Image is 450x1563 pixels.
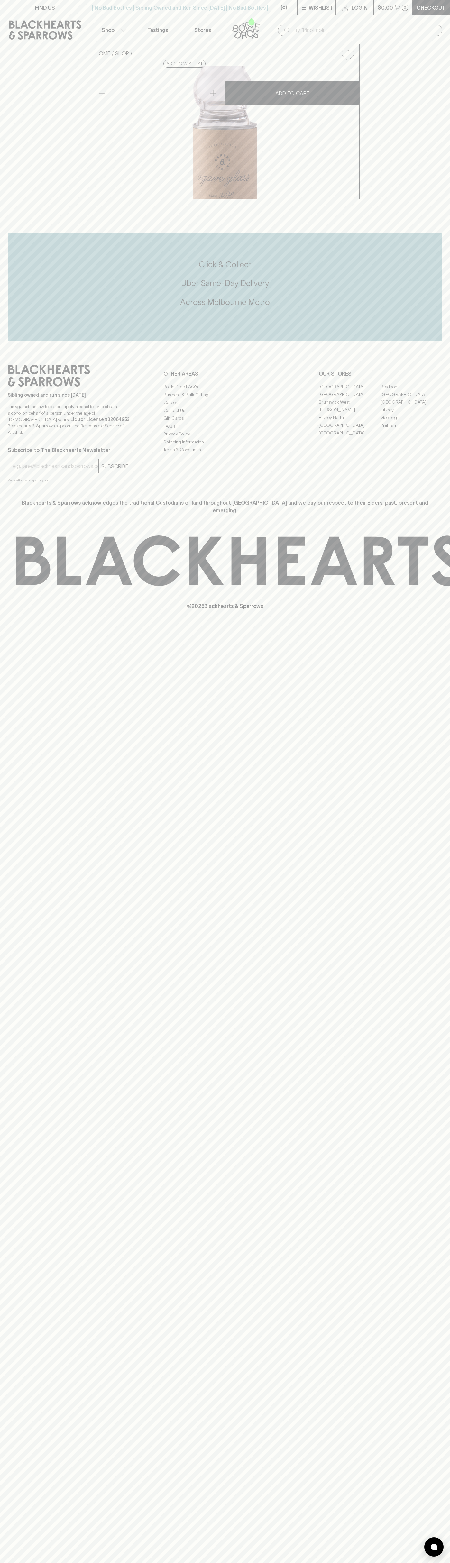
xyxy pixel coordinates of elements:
[339,47,357,63] button: Add to wishlist
[378,4,393,12] p: $0.00
[381,398,442,406] a: [GEOGRAPHIC_DATA]
[99,459,131,473] button: SUBSCRIBE
[319,414,381,421] a: Fitzroy North
[96,50,110,56] a: HOME
[225,81,360,105] button: ADD TO CART
[417,4,445,12] p: Checkout
[8,297,442,307] h5: Across Melbourne Metro
[319,429,381,437] a: [GEOGRAPHIC_DATA]
[8,446,131,454] p: Subscribe to The Blackhearts Newsletter
[163,422,287,430] a: FAQ's
[90,66,359,199] img: 17109.png
[163,430,287,438] a: Privacy Policy
[13,461,98,471] input: e.g. jane@blackheartsandsparrows.com.au
[293,25,437,35] input: Try "Pinot noir"
[35,4,55,12] p: FIND US
[381,406,442,414] a: Fitzroy
[163,446,287,454] a: Terms & Conditions
[163,438,287,446] a: Shipping Information
[163,383,287,391] a: Bottle Drop FAQ's
[431,1544,437,1550] img: bubble-icon
[90,15,135,44] button: Shop
[102,26,115,34] p: Shop
[8,233,442,341] div: Call to action block
[135,15,180,44] a: Tastings
[70,417,130,422] strong: Liquor License #32064953
[194,26,211,34] p: Stores
[8,392,131,398] p: Sibling owned and run since [DATE]
[8,477,131,483] p: We will never spam you
[319,383,381,390] a: [GEOGRAPHIC_DATA]
[13,499,437,514] p: Blackhearts & Sparrows acknowledges the traditional Custodians of land throughout [GEOGRAPHIC_DAT...
[115,50,129,56] a: SHOP
[8,278,442,288] h5: Uber Same-Day Delivery
[8,259,442,270] h5: Click & Collect
[180,15,225,44] a: Stores
[319,421,381,429] a: [GEOGRAPHIC_DATA]
[275,89,310,97] p: ADD TO CART
[163,370,287,378] p: OTHER AREAS
[381,421,442,429] a: Prahran
[163,399,287,407] a: Careers
[319,370,442,378] p: OUR STORES
[319,398,381,406] a: Brunswick West
[319,406,381,414] a: [PERSON_NAME]
[163,407,287,414] a: Contact Us
[101,462,128,470] p: SUBSCRIBE
[381,383,442,390] a: Braddon
[147,26,168,34] p: Tastings
[163,415,287,422] a: Gift Cards
[309,4,333,12] p: Wishlist
[381,414,442,421] a: Geelong
[352,4,368,12] p: Login
[8,403,131,435] p: It is against the law to sell or supply alcohol to, or to obtain alcohol on behalf of a person un...
[381,390,442,398] a: [GEOGRAPHIC_DATA]
[404,6,406,9] p: 0
[319,390,381,398] a: [GEOGRAPHIC_DATA]
[163,60,206,68] button: Add to wishlist
[163,391,287,398] a: Business & Bulk Gifting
